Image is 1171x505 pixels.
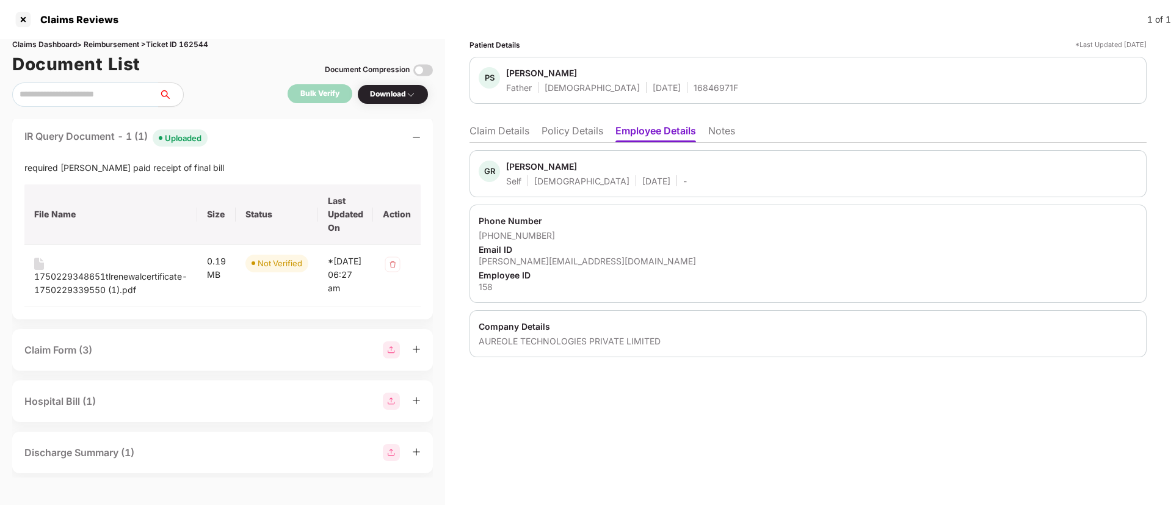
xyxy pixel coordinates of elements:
[24,161,421,175] div: required [PERSON_NAME] paid receipt of final bill
[479,269,1137,281] div: Employee ID
[236,184,318,245] th: Status
[197,184,236,245] th: Size
[506,161,577,172] div: [PERSON_NAME]
[412,396,421,405] span: plus
[24,129,208,147] div: IR Query Document - 1 (1)
[24,445,134,460] div: Discharge Summary (1)
[383,444,400,461] img: svg+xml;base64,PHN2ZyBpZD0iR3JvdXBfMjg4MTMiIGRhdGEtbmFtZT0iR3JvdXAgMjg4MTMiIHhtbG5zPSJodHRwOi8vd3...
[383,341,400,358] img: svg+xml;base64,PHN2ZyBpZD0iR3JvdXBfMjg4MTMiIGRhdGEtbmFtZT0iR3JvdXAgMjg4MTMiIHhtbG5zPSJodHRwOi8vd3...
[34,258,44,270] img: svg+xml;base64,PHN2ZyB4bWxucz0iaHR0cDovL3d3dy53My5vcmcvMjAwMC9zdmciIHdpZHRoPSIxNiIgaGVpZ2h0PSIyMC...
[479,244,1137,255] div: Email ID
[24,184,197,245] th: File Name
[325,64,410,76] div: Document Compression
[165,132,201,144] div: Uploaded
[406,90,416,100] img: svg+xml;base64,PHN2ZyBpZD0iRHJvcGRvd24tMzJ4MzIiIHhtbG5zPSJodHRwOi8vd3d3LnczLm9yZy8yMDAwL3N2ZyIgd2...
[469,125,529,142] li: Claim Details
[24,394,96,409] div: Hospital Bill (1)
[694,82,738,93] div: 16846971F
[479,335,1137,347] div: AUREOLE TECHNOLOGIES PRIVATE LIMITED
[318,184,373,245] th: Last Updated On
[158,90,183,100] span: search
[258,257,302,269] div: Not Verified
[708,125,735,142] li: Notes
[207,255,226,282] div: 0.19 MB
[506,175,521,187] div: Self
[370,89,416,100] div: Download
[158,82,184,107] button: search
[479,321,1137,332] div: Company Details
[479,215,1137,227] div: Phone Number
[413,60,433,80] img: svg+xml;base64,PHN2ZyBpZD0iVG9nZ2xlLTMyeDMyIiB4bWxucz0iaHR0cDovL3d3dy53My5vcmcvMjAwMC9zdmciIHdpZH...
[479,161,500,182] div: GR
[642,175,670,187] div: [DATE]
[542,125,603,142] li: Policy Details
[479,67,500,89] div: PS
[383,393,400,410] img: svg+xml;base64,PHN2ZyBpZD0iR3JvdXBfMjg4MTMiIGRhdGEtbmFtZT0iR3JvdXAgMjg4MTMiIHhtbG5zPSJodHRwOi8vd3...
[469,39,520,51] div: Patient Details
[412,448,421,456] span: plus
[383,255,402,274] img: svg+xml;base64,PHN2ZyB4bWxucz0iaHR0cDovL3d3dy53My5vcmcvMjAwMC9zdmciIHdpZHRoPSIzMiIgaGVpZ2h0PSIzMi...
[12,51,140,78] h1: Document List
[12,39,433,51] div: Claims Dashboard > Reimbursement > Ticket ID 162544
[328,255,363,295] div: *[DATE] 06:27 am
[33,13,118,26] div: Claims Reviews
[412,345,421,354] span: plus
[412,133,421,142] span: minus
[300,88,339,100] div: Bulk Verify
[479,281,1137,292] div: 158
[683,175,687,187] div: -
[24,343,92,358] div: Claim Form (3)
[506,67,577,79] div: [PERSON_NAME]
[1147,13,1171,26] div: 1 of 1
[615,125,696,142] li: Employee Details
[534,175,629,187] div: [DEMOGRAPHIC_DATA]
[479,230,1137,241] div: [PHONE_NUMBER]
[479,255,1137,267] div: [PERSON_NAME][EMAIL_ADDRESS][DOMAIN_NAME]
[506,82,532,93] div: Father
[373,184,421,245] th: Action
[1075,39,1147,51] div: *Last Updated [DATE]
[653,82,681,93] div: [DATE]
[545,82,640,93] div: [DEMOGRAPHIC_DATA]
[34,270,187,297] div: 1750229348651tlrenewalcertificate-1750229339550 (1).pdf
